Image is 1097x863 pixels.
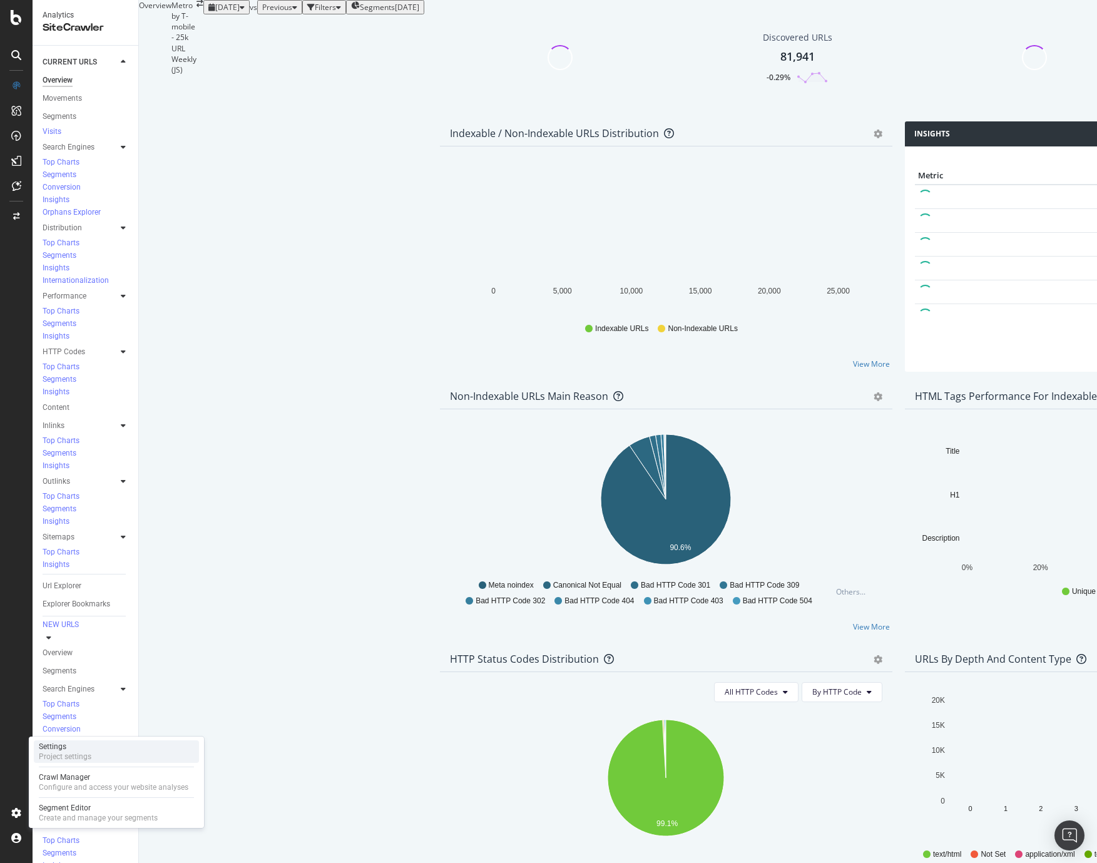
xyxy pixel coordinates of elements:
[43,238,79,248] div: Top Charts
[39,772,188,782] div: Crawl Manager
[43,699,79,710] div: Top Charts
[668,324,737,334] span: Non-Indexable URLs
[450,166,882,312] div: A chart.
[43,318,130,330] a: Segments
[43,74,73,87] div: Overview
[874,655,882,664] div: gear
[315,2,336,13] div: Filters
[780,49,815,65] div: 81,941
[853,359,890,369] a: View More
[43,290,117,303] a: Performance
[43,56,97,69] div: CURRENT URLS
[43,460,130,472] a: Insights
[43,580,81,593] div: Url Explorer
[34,740,199,763] a: SettingsProject settings
[43,620,79,630] div: NEW URLS
[395,2,419,13] div: [DATE]
[43,74,130,87] a: Overview
[43,110,76,123] div: Segments
[730,580,799,591] span: Bad HTTP Code 309
[43,181,130,194] a: Conversion
[43,516,69,527] div: Insights
[450,712,882,857] svg: A chart.
[43,698,130,711] a: Top Charts
[933,849,961,860] span: text/html
[43,475,117,488] a: Outlinks
[39,782,188,792] div: Configure and access your website analyses
[43,711,130,723] a: Segments
[914,128,950,140] h4: Insights
[595,324,648,334] span: Indexable URLs
[43,448,76,459] div: Segments
[941,796,945,805] text: 0
[43,419,117,432] a: Inlinks
[43,222,82,235] div: Distribution
[43,598,130,611] a: Explorer Bookmarks
[43,461,69,471] div: Insights
[39,813,158,823] div: Create and manage your segments
[43,92,82,105] div: Movements
[43,724,81,735] div: Conversion
[43,319,76,329] div: Segments
[43,848,76,859] div: Segments
[43,263,69,273] div: Insights
[43,491,79,502] div: Top Charts
[43,504,76,514] div: Segments
[43,345,117,359] a: HTTP Codes
[43,194,130,207] a: Insights
[43,559,130,571] a: Insights
[43,305,130,318] a: Top Charts
[43,10,128,21] div: Analytics
[922,534,959,543] text: Description
[43,598,110,611] div: Explorer Bookmarks
[43,736,130,748] a: Insights
[43,516,130,528] a: Insights
[43,447,130,460] a: Segments
[564,596,634,606] span: Bad HTTP Code 404
[43,547,79,558] div: Top Charts
[43,345,85,359] div: HTTP Codes
[43,170,76,180] div: Segments
[946,447,960,456] text: Title
[43,56,117,69] a: CURRENT URLS
[43,503,130,516] a: Segments
[43,374,130,386] a: Segments
[950,490,960,499] text: H1
[34,802,199,824] a: Segment EditorCreate and manage your segments
[43,306,79,317] div: Top Charts
[43,435,130,447] a: Top Charts
[656,819,678,828] text: 99.1%
[43,141,117,154] a: Search Engines
[43,207,101,218] div: Orphans Explorer
[767,72,790,83] div: -0.29%
[43,126,74,138] a: Visits
[853,621,890,632] a: View More
[43,835,79,846] div: Top Charts
[43,275,109,286] div: Internationalization
[1072,586,1096,597] span: Unique
[620,287,643,295] text: 10,000
[39,752,91,762] div: Project settings
[836,586,871,597] div: Others...
[43,401,69,414] div: Content
[981,849,1006,860] span: Not Set
[491,287,496,295] text: 0
[43,169,130,181] a: Segments
[43,330,130,343] a: Insights
[43,835,130,847] a: Top Charts
[43,262,130,275] a: Insights
[43,182,81,193] div: Conversion
[43,222,117,235] a: Distribution
[553,287,572,295] text: 5,000
[43,531,117,544] a: Sitemaps
[743,596,812,606] span: Bad HTTP Code 504
[39,742,91,752] div: Settings
[43,683,117,696] a: Search Engines
[43,92,130,105] a: Movements
[1033,563,1048,571] text: 20%
[43,374,76,385] div: Segments
[812,687,862,697] span: By HTTP Code
[714,682,799,702] button: All HTTP Codes
[932,746,945,755] text: 10K
[641,580,710,591] span: Bad HTTP Code 301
